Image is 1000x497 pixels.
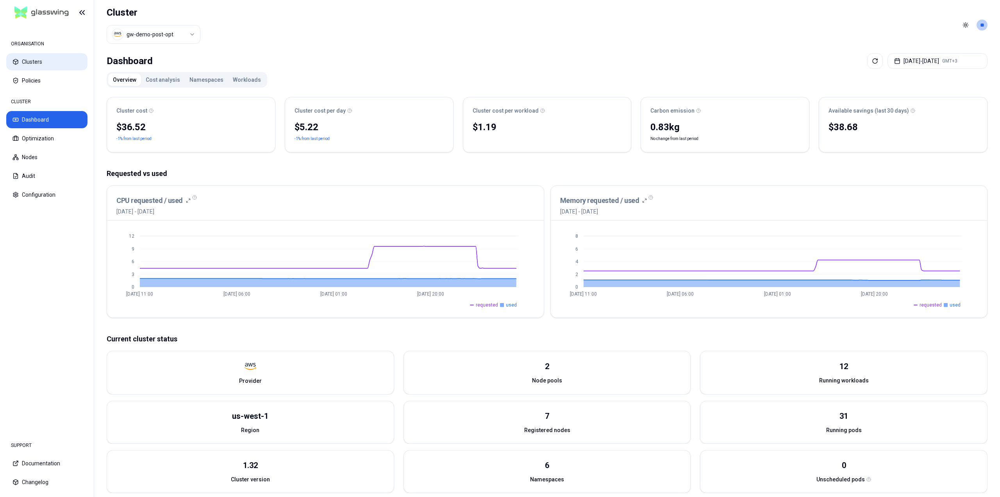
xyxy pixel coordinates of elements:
[116,208,191,215] span: [DATE] - [DATE]
[839,361,848,372] div: 12
[545,361,549,372] div: 2
[6,455,87,472] button: Documentation
[861,291,887,297] tspan: [DATE] 20:00
[320,291,347,297] tspan: [DATE] 01:00
[545,411,549,422] div: 7
[575,233,578,239] tspan: 8
[473,121,622,133] div: $1.19
[887,53,987,69] button: [DATE]-[DATE]GMT+3
[829,121,978,133] div: $38.68
[6,130,87,147] button: Optimization
[132,272,134,277] tspan: 3
[114,31,121,38] img: aws
[11,4,72,22] img: GlassWing
[6,94,87,109] div: CLUSTER
[842,460,846,471] div: 0
[116,121,266,133] div: $36.52
[545,460,549,471] div: 6
[232,411,268,422] div: us-west-1
[243,460,258,471] div: 1.32
[764,291,791,297] tspan: [DATE] 01:00
[141,74,185,86] button: Cost analysis
[107,334,987,344] p: Current cluster status
[295,135,330,143] p: -1% from last period
[560,208,647,215] span: [DATE] - [DATE]
[6,53,87,70] button: Clusters
[530,475,564,483] span: Namespaces
[132,284,134,290] tspan: 0
[819,377,869,384] span: Running workloads
[129,233,134,239] tspan: 12
[417,291,444,297] tspan: [DATE] 20:00
[575,272,578,277] tspan: 2
[107,168,987,179] p: Requested vs used
[185,74,228,86] button: Namespaces
[650,107,800,115] div: Carbon emission
[231,475,270,483] span: Cluster version
[839,411,848,422] div: 31
[6,36,87,52] div: ORGANISATION
[641,119,809,152] div: No change from last period
[524,426,570,434] span: Registered nodes
[950,302,961,308] span: used
[6,111,87,128] button: Dashboard
[295,107,444,115] div: Cluster cost per day
[295,121,444,133] div: $5.22
[816,475,865,483] span: Unscheduled pods
[245,361,256,372] img: aws
[532,377,562,384] span: Node pools
[476,302,498,308] span: requested
[239,377,262,385] span: Provider
[116,195,183,206] h3: CPU requested / used
[107,53,153,69] div: Dashboard
[6,186,87,203] button: Configuration
[107,25,200,44] button: Select a value
[132,259,134,264] tspan: 6
[920,302,942,308] span: requested
[223,291,250,297] tspan: [DATE] 06:00
[116,107,266,115] div: Cluster cost
[132,246,134,252] tspan: 9
[575,284,578,290] tspan: 0
[127,31,173,38] div: gw-demo-post-opt
[107,6,200,19] h1: Cluster
[6,474,87,491] button: Changelog
[108,74,141,86] button: Overview
[650,121,800,133] div: 0.83 kg
[575,259,578,264] tspan: 4
[829,107,978,115] div: Available savings (last 30 days)
[116,135,152,143] p: -1% from last period
[506,302,517,308] span: used
[6,438,87,453] div: SUPPORT
[473,107,622,115] div: Cluster cost per workload
[826,426,862,434] span: Running pods
[6,167,87,185] button: Audit
[570,291,597,297] tspan: [DATE] 11:00
[575,246,578,252] tspan: 6
[667,291,694,297] tspan: [DATE] 06:00
[6,149,87,166] button: Nodes
[228,74,266,86] button: Workloads
[942,58,957,64] span: GMT+3
[241,426,259,434] span: Region
[6,72,87,89] button: Policies
[126,291,153,297] tspan: [DATE] 11:00
[560,195,639,206] h3: Memory requested / used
